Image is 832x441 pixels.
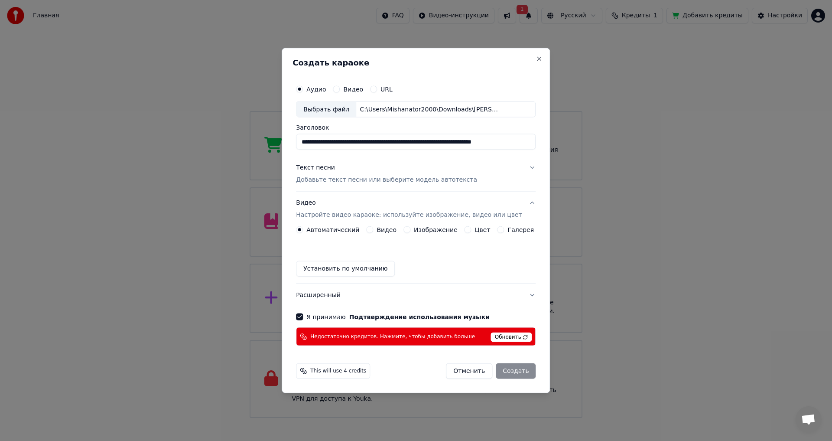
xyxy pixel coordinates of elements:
[296,124,536,131] label: Заголовок
[475,227,491,233] label: Цвет
[292,59,539,66] h2: Создать караоке
[296,211,522,219] p: Настройте видео караоке: используйте изображение, видео или цвет
[380,86,393,92] label: URL
[296,284,536,307] button: Расширенный
[296,157,536,191] button: Текст песниДобавьте текст песни или выберите модель автотекста
[306,227,359,233] label: Автоматический
[508,227,534,233] label: Галерея
[306,86,326,92] label: Аудио
[446,363,492,379] button: Отменить
[377,227,396,233] label: Видео
[296,261,395,277] button: Установить по умолчанию
[491,333,532,342] span: Обновить
[349,314,490,320] button: Я принимаю
[296,192,536,226] button: ВидеоНастройте видео караоке: используйте изображение, видео или цвет
[356,105,504,114] div: C:\Users\Mishanator2000\Downloads\[PERSON_NAME] and [PERSON_NAME], [PERSON_NAME] - When God Seems...
[296,226,536,284] div: ВидеоНастройте видео караоке: используйте изображение, видео или цвет
[310,333,475,340] span: Недостаточно кредитов. Нажмите, чтобы добавить больше
[310,368,366,375] span: This will use 4 credits
[296,101,356,117] div: Выбрать файл
[296,199,522,219] div: Видео
[343,86,363,92] label: Видео
[296,176,477,184] p: Добавьте текст песни или выберите модель автотекста
[414,227,458,233] label: Изображение
[296,163,335,172] div: Текст песни
[306,314,490,320] label: Я принимаю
